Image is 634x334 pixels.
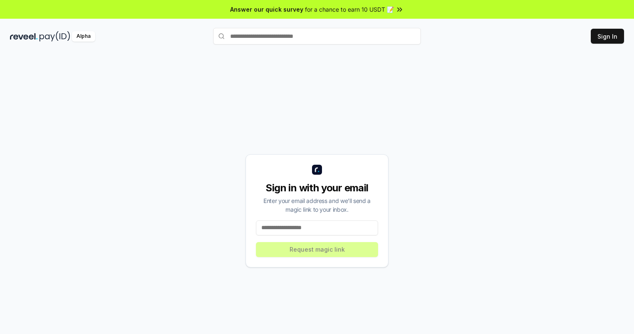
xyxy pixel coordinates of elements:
div: Alpha [72,31,95,42]
img: logo_small [312,165,322,175]
span: for a chance to earn 10 USDT 📝 [305,5,394,14]
div: Sign in with your email [256,181,378,195]
img: pay_id [39,31,70,42]
div: Enter your email address and we’ll send a magic link to your inbox. [256,196,378,214]
span: Answer our quick survey [230,5,303,14]
button: Sign In [591,29,624,44]
img: reveel_dark [10,31,38,42]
